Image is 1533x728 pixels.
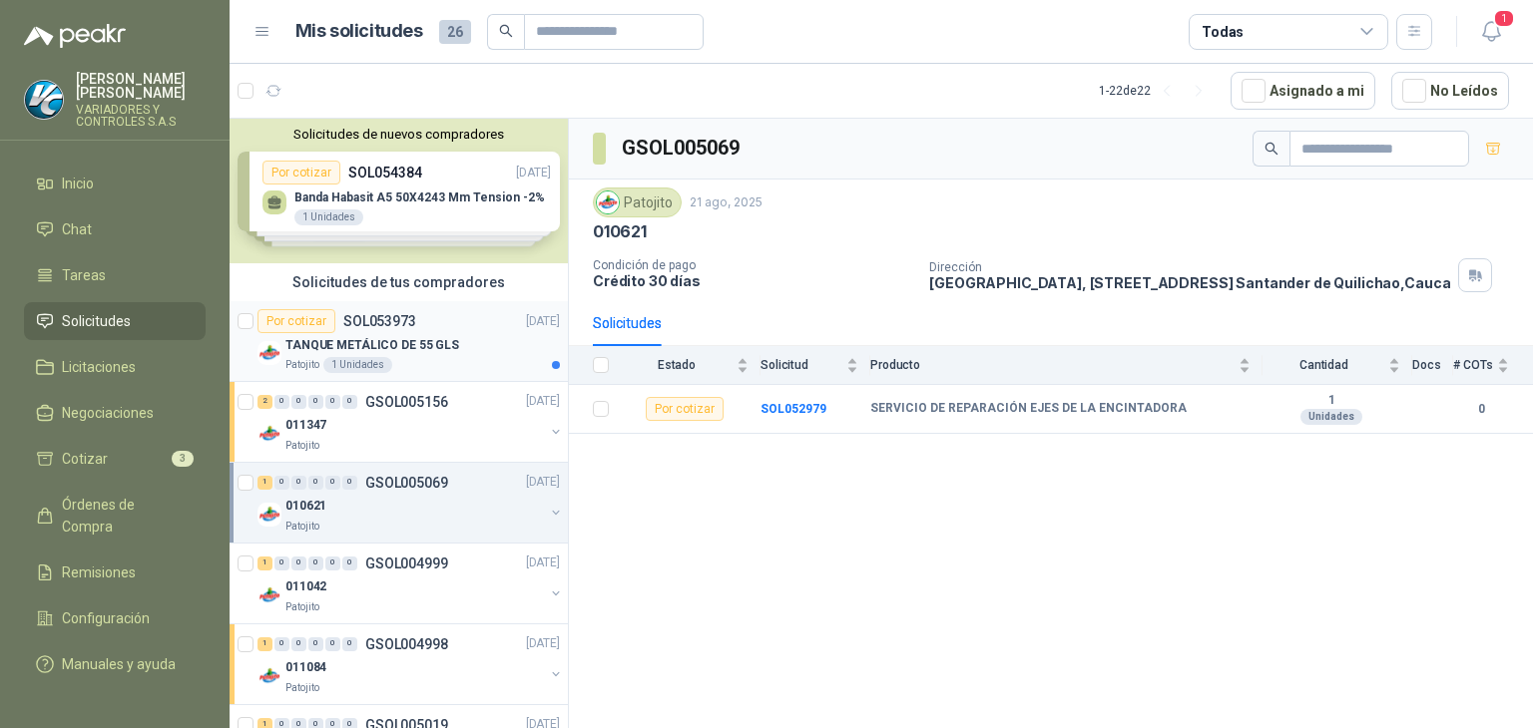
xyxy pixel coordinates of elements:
span: Inicio [62,173,94,194]
div: 0 [308,556,323,570]
span: search [499,24,513,38]
a: Por cotizarSOL053973[DATE] Company LogoTANQUE METÁLICO DE 55 GLSPatojito1 Unidades [230,301,568,382]
p: Crédito 30 días [593,272,913,289]
a: Inicio [24,165,206,202]
a: 1 0 0 0 0 0 GSOL004999[DATE] Company Logo011042Patojito [257,551,564,615]
span: Cantidad [1263,358,1384,372]
th: Docs [1412,346,1453,385]
img: Company Logo [597,191,619,213]
div: 1 Unidades [323,357,392,373]
img: Company Logo [257,664,281,688]
button: Asignado a mi [1231,72,1375,110]
th: Cantidad [1263,346,1412,385]
span: Remisiones [62,561,136,583]
p: GSOL004999 [365,556,448,570]
p: Patojito [285,599,319,615]
p: GSOL004998 [365,637,448,651]
p: TANQUE METÁLICO DE 55 GLS [285,336,459,355]
div: 0 [291,395,306,409]
p: [DATE] [526,474,560,493]
p: Patojito [285,680,319,696]
div: Solicitudes de nuevos compradoresPor cotizarSOL054384[DATE] Banda Habasit A5 50X4243 Mm Tension -... [230,119,568,263]
b: SOL052979 [761,402,826,416]
span: Configuración [62,607,150,629]
th: # COTs [1453,346,1533,385]
p: GSOL005069 [365,476,448,490]
a: Remisiones [24,553,206,591]
div: 0 [308,395,323,409]
span: Manuales y ayuda [62,653,176,675]
a: Tareas [24,256,206,294]
div: 0 [291,556,306,570]
a: Configuración [24,599,206,637]
span: Licitaciones [62,356,136,378]
p: SOL053973 [343,314,416,328]
span: Estado [621,358,733,372]
img: Logo peakr [24,24,126,48]
p: [DATE] [526,554,560,573]
p: Patojito [285,357,319,373]
div: 0 [342,395,357,409]
div: 0 [274,556,289,570]
b: SERVICIO DE REPARACIÓN EJES DE LA ENCINTADORA [870,401,1187,417]
span: search [1265,142,1278,156]
span: Órdenes de Compra [62,494,187,538]
div: 0 [308,637,323,651]
p: GSOL005156 [365,395,448,409]
div: 1 [257,556,272,570]
span: Cotizar [62,448,108,470]
p: 011042 [285,578,326,597]
div: Solicitudes [593,312,662,334]
span: Solicitud [761,358,842,372]
img: Company Logo [257,503,281,527]
div: 0 [308,476,323,490]
h1: Mis solicitudes [295,17,423,46]
a: Órdenes de Compra [24,486,206,546]
img: Company Logo [257,341,281,365]
span: 1 [1493,9,1515,28]
a: Manuales y ayuda [24,645,206,683]
div: 0 [274,395,289,409]
p: [DATE] [526,635,560,654]
div: 0 [291,476,306,490]
a: Negociaciones [24,394,206,432]
p: Patojito [285,438,319,454]
h3: GSOL005069 [622,133,743,164]
a: Licitaciones [24,348,206,386]
span: Chat [62,218,92,240]
div: Por cotizar [646,397,724,421]
p: 010621 [593,221,647,242]
div: 0 [325,476,340,490]
button: 1 [1473,14,1509,50]
a: Chat [24,210,206,248]
div: 1 - 22 de 22 [1099,75,1215,107]
div: Todas [1202,21,1244,43]
div: 0 [342,556,357,570]
p: [GEOGRAPHIC_DATA], [STREET_ADDRESS] Santander de Quilichao , Cauca [929,274,1450,291]
div: 1 [257,476,272,490]
a: Solicitudes [24,302,206,340]
span: 26 [439,20,471,44]
span: Negociaciones [62,402,154,424]
span: 3 [172,451,194,467]
div: 1 [257,637,272,651]
p: Patojito [285,519,319,535]
div: 2 [257,395,272,409]
th: Estado [621,346,761,385]
a: 1 0 0 0 0 0 GSOL004998[DATE] Company Logo011084Patojito [257,632,564,696]
div: Por cotizar [257,309,335,333]
a: 2 0 0 0 0 0 GSOL005156[DATE] Company Logo011347Patojito [257,390,564,454]
p: [DATE] [526,393,560,412]
div: 0 [325,556,340,570]
img: Company Logo [257,583,281,607]
p: [PERSON_NAME] [PERSON_NAME] [76,72,206,100]
span: Producto [870,358,1235,372]
img: Company Logo [257,422,281,446]
p: 21 ago, 2025 [690,193,763,212]
p: VARIADORES Y CONTROLES S.A.S [76,104,206,128]
th: Producto [870,346,1263,385]
div: 0 [342,476,357,490]
p: [DATE] [526,312,560,331]
img: Company Logo [25,81,63,119]
b: 1 [1263,393,1400,409]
